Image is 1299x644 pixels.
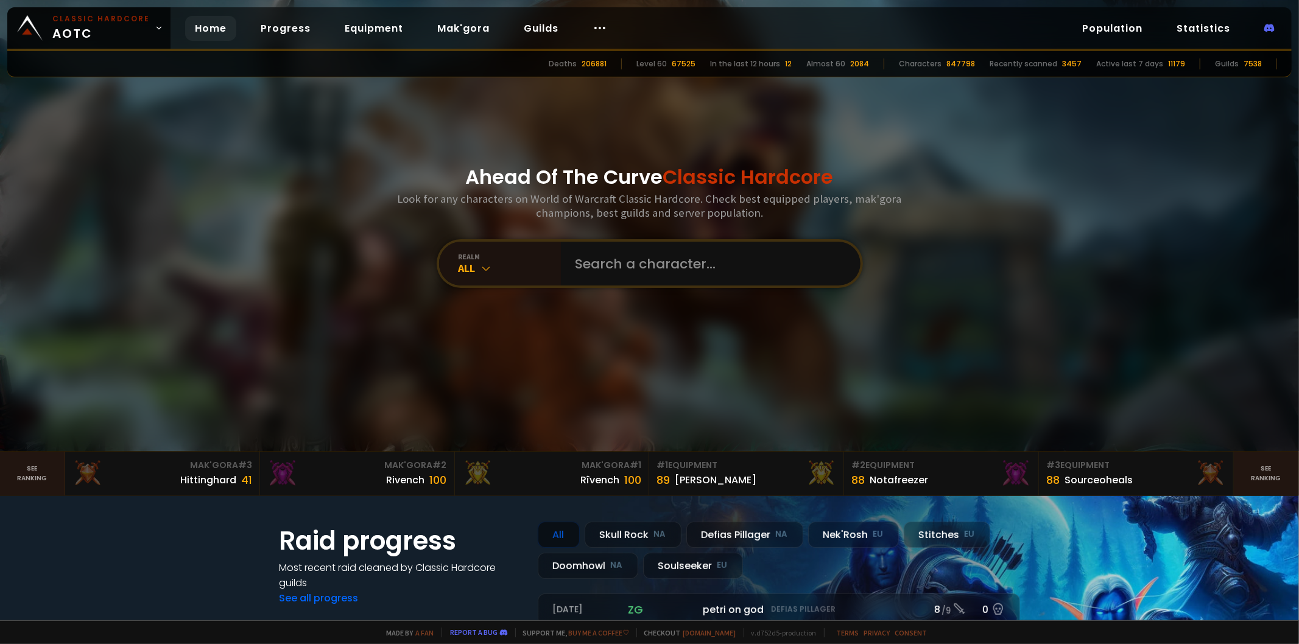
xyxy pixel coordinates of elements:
span: # 1 [657,459,668,471]
a: Buy me a coffee [569,628,629,637]
span: Made by [379,628,434,637]
div: realm [459,252,561,261]
div: 41 [241,472,252,488]
div: Active last 7 days [1096,58,1163,69]
h1: Raid progress [280,522,523,560]
div: Doomhowl [538,553,638,579]
div: 11179 [1168,58,1185,69]
span: # 2 [851,459,865,471]
a: Mak'Gora#2Rivench100 [260,452,455,495]
span: # 3 [1046,459,1060,471]
span: v. d752d5 - production [744,628,817,637]
div: 12 [785,58,792,69]
span: Classic Hardcore [663,163,834,191]
span: Checkout [636,628,736,637]
div: [PERSON_NAME] [675,472,756,488]
div: All [459,261,561,275]
div: Equipment [851,459,1031,472]
a: See all progress [280,591,359,605]
a: #1Equipment89[PERSON_NAME] [649,452,844,495]
div: Stitches [904,522,990,548]
a: Equipment [335,16,413,41]
div: 2084 [850,58,869,69]
span: AOTC [52,13,150,43]
span: # 1 [630,459,641,471]
div: 7538 [1244,58,1262,69]
div: Mak'Gora [267,459,447,472]
h4: Most recent raid cleaned by Classic Hardcore guilds [280,560,523,590]
a: Classic HardcoreAOTC [7,7,171,49]
a: Privacy [864,628,890,637]
div: 847798 [946,58,975,69]
small: EU [965,528,975,541]
a: Mak'Gora#3Hittinghard41 [65,452,260,495]
a: [DATE]zgpetri on godDefias Pillager8 /90 [538,593,1020,626]
a: Statistics [1167,16,1240,41]
div: In the last 12 hours [710,58,780,69]
div: Defias Pillager [686,522,803,548]
div: 100 [430,472,447,488]
div: Nek'Rosh [808,522,899,548]
div: Equipment [1046,459,1226,472]
div: Hittinghard [180,472,236,488]
a: Report a bug [451,628,498,637]
span: # 2 [433,459,447,471]
div: 88 [1046,472,1060,488]
div: Notafreezer [870,472,928,488]
small: EU [717,559,728,572]
small: EU [873,528,884,541]
div: Deaths [549,58,577,69]
div: 89 [657,472,670,488]
a: Mak'gora [428,16,499,41]
a: #2Equipment88Notafreezer [844,452,1039,495]
h3: Look for any characters on World of Warcraft Classic Hardcore. Check best equipped players, mak'g... [393,192,907,220]
div: Sourceoheals [1065,472,1133,488]
div: Mak'Gora [462,459,642,472]
div: Mak'Gora [72,459,252,472]
small: Classic Hardcore [52,13,150,24]
a: Population [1072,16,1152,41]
small: NA [611,559,623,572]
a: Progress [251,16,320,41]
a: [DOMAIN_NAME] [683,628,736,637]
a: #3Equipment88Sourceoheals [1039,452,1234,495]
div: 100 [624,472,641,488]
div: Almost 60 [806,58,845,69]
a: Consent [895,628,928,637]
h1: Ahead Of The Curve [466,163,834,192]
div: All [538,522,580,548]
a: Terms [837,628,859,637]
div: 88 [851,472,865,488]
div: Level 60 [636,58,667,69]
div: Rivench [387,472,425,488]
a: Home [185,16,236,41]
div: Rîvench [580,472,619,488]
div: Soulseeker [643,553,743,579]
span: # 3 [238,459,252,471]
div: Skull Rock [585,522,681,548]
a: Seeranking [1234,452,1299,495]
div: 206881 [582,58,607,69]
input: Search a character... [568,242,846,285]
div: 67525 [672,58,695,69]
small: NA [776,528,788,541]
a: a fan [416,628,434,637]
div: 3457 [1062,58,1082,69]
span: Support me, [515,628,629,637]
div: Characters [899,58,942,69]
a: Guilds [514,16,568,41]
div: Recently scanned [990,58,1057,69]
div: Equipment [657,459,836,472]
div: Guilds [1215,58,1239,69]
a: Mak'Gora#1Rîvench100 [455,452,650,495]
small: NA [654,528,666,541]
